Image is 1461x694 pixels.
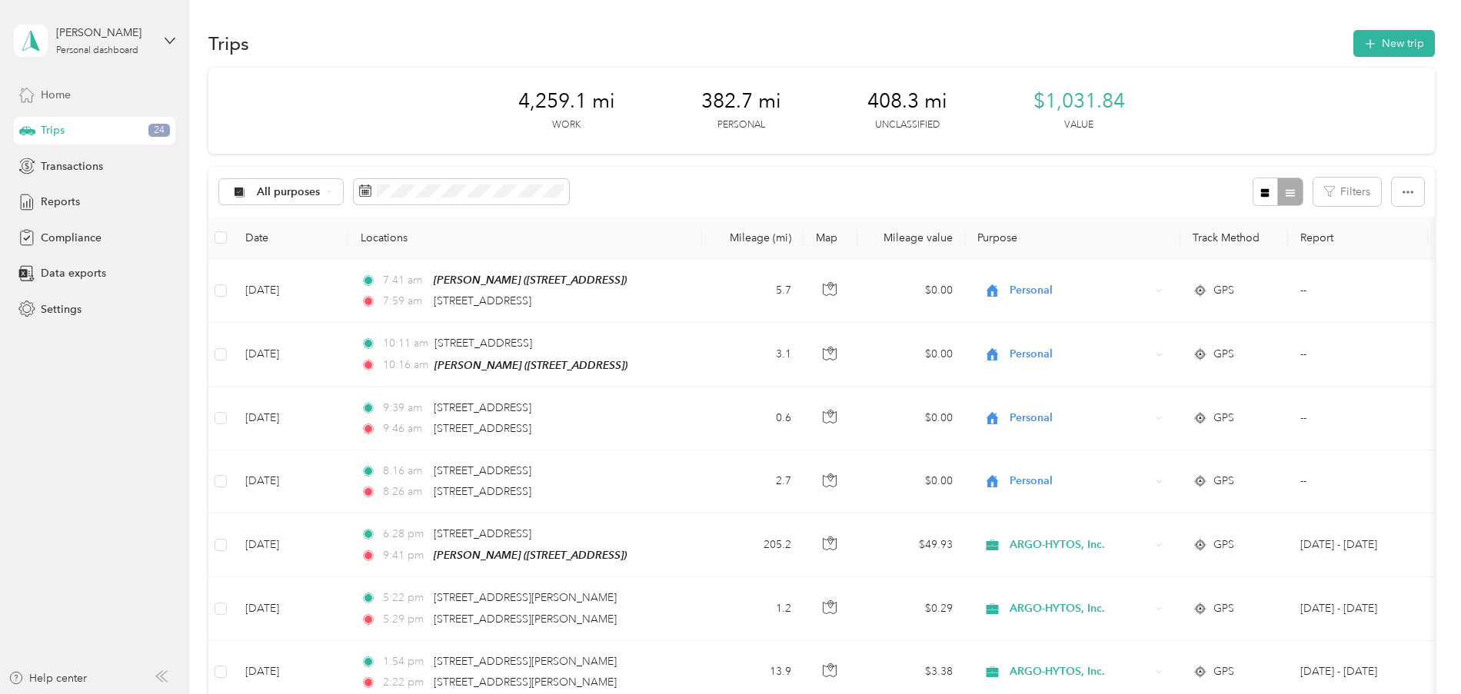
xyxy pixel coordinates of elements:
[1010,663,1150,680] span: ARGO-HYTOS, Inc.
[1288,450,1428,513] td: --
[383,420,427,437] span: 9:46 am
[383,400,427,417] span: 9:39 am
[434,591,617,604] span: [STREET_ADDRESS][PERSON_NAME]
[1010,346,1150,363] span: Personal
[717,118,765,132] p: Personal
[702,450,804,513] td: 2.7
[148,124,170,138] span: 24
[1010,282,1150,299] span: Personal
[552,118,581,132] p: Work
[1010,473,1150,490] span: Personal
[434,527,531,540] span: [STREET_ADDRESS]
[1213,473,1234,490] span: GPS
[383,357,428,374] span: 10:16 am
[1213,346,1234,363] span: GPS
[434,274,627,286] span: [PERSON_NAME] ([STREET_ADDRESS])
[383,547,427,564] span: 9:41 pm
[8,670,87,686] button: Help center
[702,323,804,387] td: 3.1
[233,259,348,323] td: [DATE]
[434,549,627,561] span: [PERSON_NAME] ([STREET_ADDRESS])
[383,674,427,691] span: 2:22 pm
[41,122,65,138] span: Trips
[518,89,615,114] span: 4,259.1 mi
[434,294,531,307] span: [STREET_ADDRESS]
[1180,217,1288,259] th: Track Method
[434,464,531,477] span: [STREET_ADDRESS]
[434,485,531,498] span: [STREET_ADDRESS]
[1213,410,1234,427] span: GPS
[383,653,427,670] span: 1:54 pm
[1010,410,1150,427] span: Personal
[383,463,427,480] span: 8:16 am
[857,577,965,640] td: $0.29
[702,217,804,259] th: Mileage (mi)
[233,387,348,450] td: [DATE]
[41,301,82,317] span: Settings
[434,655,617,668] span: [STREET_ADDRESS][PERSON_NAME]
[1213,600,1234,617] span: GPS
[383,483,427,500] span: 8:26 am
[41,87,71,103] span: Home
[434,613,617,626] span: [STREET_ADDRESS][PERSON_NAME]
[857,450,965,513] td: $0.00
[804,217,857,259] th: Map
[383,293,427,310] span: 7:59 am
[1213,663,1234,680] span: GPS
[233,450,348,513] td: [DATE]
[857,217,965,259] th: Mileage value
[1288,323,1428,387] td: --
[702,387,804,450] td: 0.6
[257,187,321,198] span: All purposes
[383,611,427,628] span: 5:29 pm
[1353,30,1435,57] button: New trip
[41,265,106,281] span: Data exports
[56,46,138,55] div: Personal dashboard
[41,158,103,174] span: Transactions
[875,118,940,132] p: Unclassified
[434,422,531,435] span: [STREET_ADDRESS]
[434,401,531,414] span: [STREET_ADDRESS]
[857,259,965,323] td: $0.00
[1033,89,1125,114] span: $1,031.84
[1288,513,1428,577] td: Aug 1 - 31, 2025
[348,217,702,259] th: Locations
[1064,118,1093,132] p: Value
[701,89,781,114] span: 382.7 mi
[56,25,152,41] div: [PERSON_NAME]
[867,89,947,114] span: 408.3 mi
[383,272,427,289] span: 7:41 am
[383,335,428,352] span: 10:11 am
[1213,536,1234,553] span: GPS
[965,217,1180,259] th: Purpose
[383,526,427,543] span: 6:28 pm
[1288,387,1428,450] td: --
[857,387,965,450] td: $0.00
[233,577,348,640] td: [DATE]
[434,337,532,350] span: [STREET_ADDRESS]
[383,589,427,606] span: 5:22 pm
[1010,600,1150,617] span: ARGO-HYTOS, Inc.
[1288,217,1428,259] th: Report
[702,259,804,323] td: 5.7
[1375,608,1461,694] iframe: Everlance-gr Chat Button Frame
[1010,536,1150,553] span: ARGO-HYTOS, Inc.
[233,513,348,577] td: [DATE]
[1288,259,1428,323] td: --
[1213,282,1234,299] span: GPS
[1313,178,1381,206] button: Filters
[233,323,348,387] td: [DATE]
[434,676,617,689] span: [STREET_ADDRESS][PERSON_NAME]
[434,359,627,371] span: [PERSON_NAME] ([STREET_ADDRESS])
[1288,577,1428,640] td: Aug 1 - 31, 2025
[702,513,804,577] td: 205.2
[857,323,965,387] td: $0.00
[41,230,102,246] span: Compliance
[41,194,80,210] span: Reports
[702,577,804,640] td: 1.2
[233,217,348,259] th: Date
[208,35,249,51] h1: Trips
[857,513,965,577] td: $49.93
